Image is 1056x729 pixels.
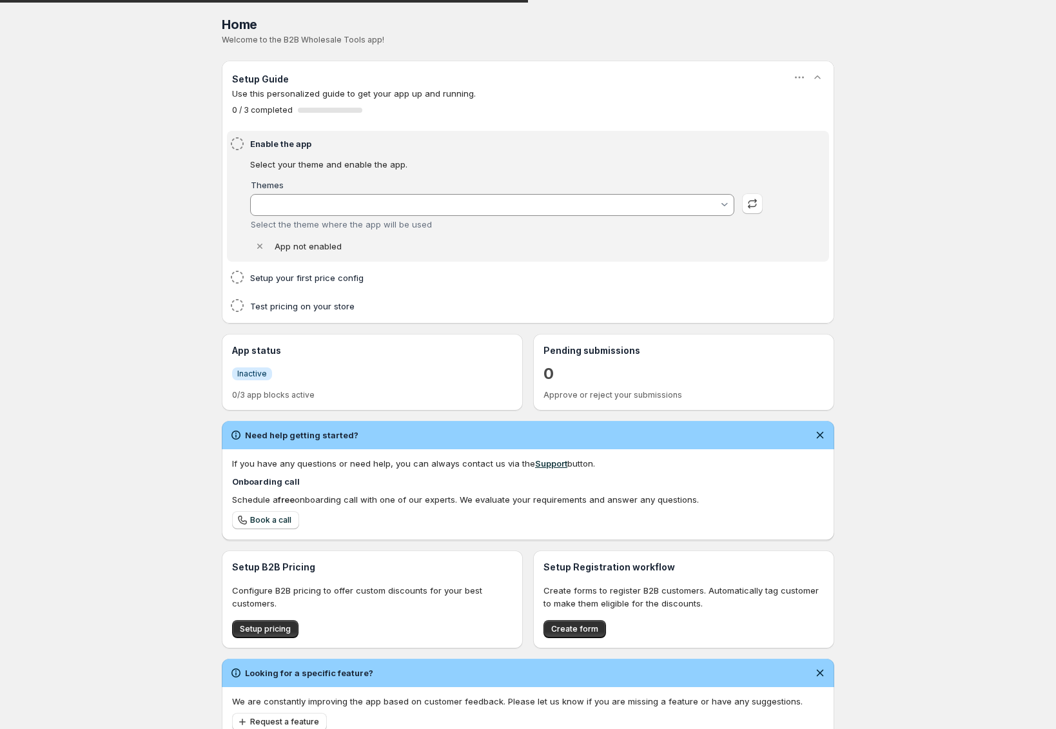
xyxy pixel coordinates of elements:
[551,624,598,634] span: Create form
[232,584,513,610] p: Configure B2B pricing to offer custom discounts for your best customers.
[232,390,513,400] p: 0/3 app blocks active
[232,511,299,529] a: Book a call
[232,105,293,115] span: 0 / 3 completed
[232,87,824,100] p: Use this personalized guide to get your app up and running.
[535,458,567,469] a: Support
[543,390,824,400] p: Approve or reject your submissions
[278,494,295,505] b: free
[232,344,513,357] h3: App status
[232,695,824,708] p: We are constantly improving the app based on customer feedback. Please let us know if you are mis...
[543,344,824,357] h3: Pending submissions
[543,620,606,638] button: Create form
[245,429,358,442] h2: Need help getting started?
[250,137,767,150] h4: Enable the app
[543,561,824,574] h3: Setup Registration workflow
[222,35,834,45] p: Welcome to the B2B Wholesale Tools app!
[232,561,513,574] h3: Setup B2B Pricing
[251,219,735,229] div: Select the theme where the app will be used
[275,240,342,253] p: App not enabled
[250,271,767,284] h4: Setup your first price config
[232,475,824,488] h4: Onboarding call
[251,180,284,190] label: Themes
[811,664,829,682] button: Dismiss notification
[245,666,373,679] h2: Looking for a specific feature?
[543,584,824,610] p: Create forms to register B2B customers. Automatically tag customer to make them eligible for the ...
[543,364,554,384] a: 0
[250,515,291,525] span: Book a call
[250,717,319,727] span: Request a feature
[232,620,298,638] button: Setup pricing
[232,493,824,506] div: Schedule a onboarding call with one of our experts. We evaluate your requirements and answer any ...
[232,73,289,86] h3: Setup Guide
[232,367,272,380] a: InfoInactive
[240,624,291,634] span: Setup pricing
[811,426,829,444] button: Dismiss notification
[250,158,763,171] p: Select your theme and enable the app.
[232,457,824,470] div: If you have any questions or need help, you can always contact us via the button.
[250,300,767,313] h4: Test pricing on your store
[222,17,257,32] span: Home
[237,369,267,379] span: Inactive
